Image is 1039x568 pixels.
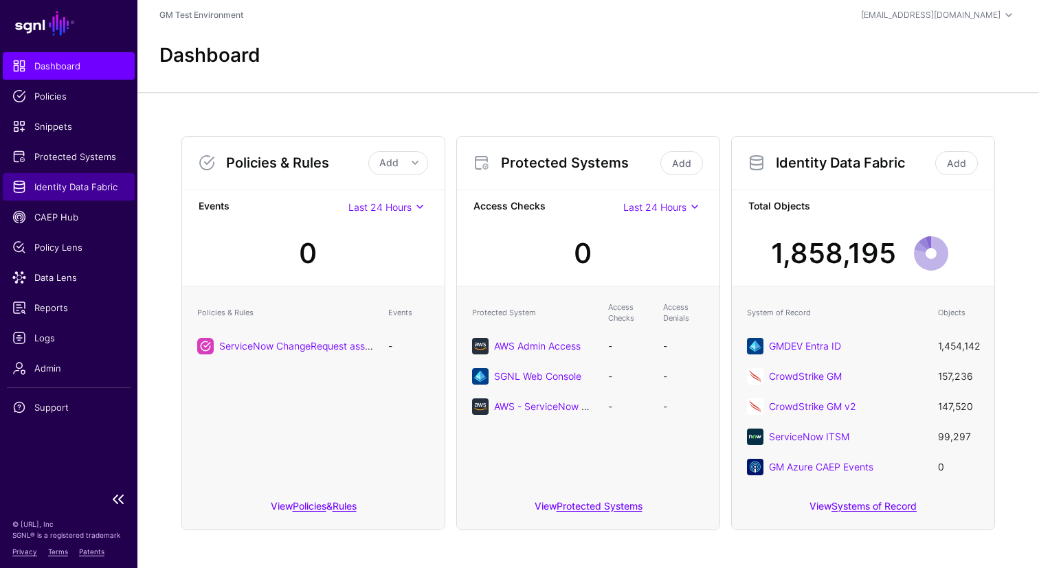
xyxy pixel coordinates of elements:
[623,201,686,213] span: Last 24 Hours
[747,338,763,354] img: svg+xml;base64,PHN2ZyB3aWR0aD0iNjQiIGhlaWdodD0iNjQiIHZpZXdCb3g9IjAgMCA2NCA2NCIgZmlsbD0ibm9uZSIgeG...
[656,391,711,422] td: -
[494,340,581,352] a: AWS Admin Access
[769,340,841,352] a: GMDEV Entra ID
[379,157,399,168] span: Add
[3,113,135,140] a: Snippets
[861,9,1001,21] div: [EMAIL_ADDRESS][DOMAIN_NAME]
[776,155,932,171] h3: Identity Data Fabric
[473,198,623,216] strong: Access Checks
[660,151,703,175] a: Add
[3,324,135,352] a: Logs
[931,422,986,452] td: 99,297
[747,429,763,445] img: svg+xml;base64,PHN2ZyB3aWR0aD0iNjQiIGhlaWdodD0iNjQiIHZpZXdCb3g9IjAgMCA2NCA2NCIgZmlsbD0ibm9uZSIgeG...
[769,461,873,473] a: GM Azure CAEP Events
[12,210,125,224] span: CAEP Hub
[12,271,125,284] span: Data Lens
[494,370,581,382] a: SGNL Web Console
[381,295,436,331] th: Events
[769,431,849,442] a: ServiceNow ITSM
[159,10,243,20] a: GM Test Environment
[3,354,135,382] a: Admin
[79,547,104,556] a: Patents
[12,331,125,345] span: Logs
[747,368,763,385] img: svg+xml;base64,PHN2ZyB3aWR0aD0iNjQiIGhlaWdodD0iNjQiIHZpZXdCb3g9IjAgMCA2NCA2NCIgZmlsbD0ibm9uZSIgeG...
[3,173,135,201] a: Identity Data Fabric
[472,338,489,354] img: svg+xml;base64,PHN2ZyB3aWR0aD0iNjQiIGhlaWdodD0iNjQiIHZpZXdCb3g9IjAgMCA2NCA2NCIgZmlsbD0ibm9uZSIgeG...
[656,361,711,391] td: -
[348,201,412,213] span: Last 24 Hours
[931,331,986,361] td: 1,454,142
[831,500,917,512] a: Systems of Record
[12,301,125,315] span: Reports
[333,500,357,512] a: Rules
[656,331,711,361] td: -
[465,295,601,331] th: Protected System
[12,519,125,530] p: © [URL], Inc
[12,120,125,133] span: Snippets
[747,398,763,415] img: svg+xml;base64,PHN2ZyB3aWR0aD0iNjQiIGhlaWdodD0iNjQiIHZpZXdCb3g9IjAgMCA2NCA2NCIgZmlsbD0ibm9uZSIgeG...
[12,240,125,254] span: Policy Lens
[656,295,711,331] th: Access Denials
[732,490,994,530] div: View
[769,370,842,382] a: CrowdStrike GM
[574,233,592,274] div: 0
[3,294,135,321] a: Reports
[740,295,931,331] th: System of Record
[501,155,658,171] h3: Protected Systems
[3,52,135,80] a: Dashboard
[769,400,856,412] a: CrowdStrike GM v2
[931,295,986,331] th: Objects
[12,361,125,375] span: Admin
[771,233,896,274] div: 1,858,195
[601,331,656,361] td: -
[12,180,125,194] span: Identity Data Fabric
[12,59,125,73] span: Dashboard
[190,295,381,331] th: Policies & Rules
[12,530,125,541] p: SGNL® is a registered trademark
[8,8,129,38] a: SGNL
[3,143,135,170] a: Protected Systems
[12,400,125,414] span: Support
[472,398,489,415] img: svg+xml;base64,PHN2ZyB3aWR0aD0iNjQiIGhlaWdodD0iNjQiIHZpZXdCb3g9IjAgMCA2NCA2NCIgZmlsbD0ibm9uZSIgeG...
[3,82,135,110] a: Policies
[557,500,643,512] a: Protected Systems
[601,361,656,391] td: -
[494,400,651,412] a: AWS - ServiceNow CR Role Access
[12,547,37,556] a: Privacy
[601,391,656,422] td: -
[299,233,317,274] div: 0
[931,391,986,422] td: 147,520
[747,459,763,475] img: svg+xml;base64,PHN2ZyB3aWR0aD0iNjQiIGhlaWdodD0iNjQiIHZpZXdCb3g9IjAgMCA2NCA2NCIgZmlsbD0ibm9uZSIgeG...
[12,150,125,163] span: Protected Systems
[219,340,440,352] a: ServiceNow ChangeRequest assigned and Active
[931,361,986,391] td: 157,236
[3,203,135,231] a: CAEP Hub
[199,198,348,216] strong: Events
[182,490,445,530] div: View &
[12,89,125,103] span: Policies
[748,198,978,216] strong: Total Objects
[457,490,719,530] div: View
[472,368,489,385] img: svg+xml;base64,PHN2ZyB3aWR0aD0iNjQiIGhlaWdodD0iNjQiIHZpZXdCb3g9IjAgMCA2NCA2NCIgZmlsbD0ibm9uZSIgeG...
[159,44,260,67] h2: Dashboard
[226,155,368,171] h3: Policies & Rules
[3,264,135,291] a: Data Lens
[931,452,986,482] td: 0
[48,547,68,556] a: Terms
[3,234,135,261] a: Policy Lens
[381,331,436,361] td: -
[601,295,656,331] th: Access Checks
[293,500,326,512] a: Policies
[935,151,978,175] a: Add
